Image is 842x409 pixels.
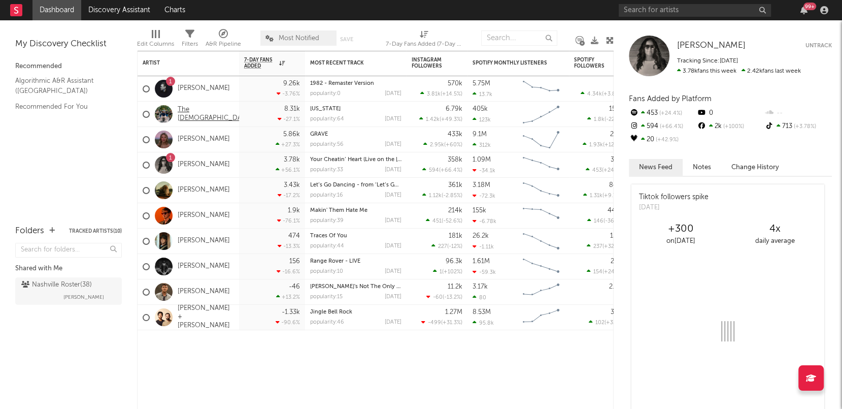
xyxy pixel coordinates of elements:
[386,38,462,50] div: 7-Day Fans Added (7-Day Fans Added)
[310,284,431,290] a: [PERSON_NAME]'s Not The Only Thing Falling
[604,269,623,275] span: +24.2 %
[473,258,490,265] div: 1.61M
[430,142,444,148] span: 2.95k
[518,152,564,178] svg: Chart title
[443,193,461,199] span: -2.85 %
[340,37,353,42] button: Save
[178,161,230,169] a: [PERSON_NAME]
[473,243,494,250] div: -1.11k
[426,217,462,224] div: ( )
[431,243,462,249] div: ( )
[429,193,442,199] span: 1.12k
[284,182,300,188] div: 3.43k
[589,142,603,148] span: 1.93k
[603,168,623,173] span: +24.4 %
[609,106,625,112] div: 15.4k
[178,304,234,330] a: [PERSON_NAME] + [PERSON_NAME]
[611,258,625,265] div: 214k
[518,254,564,279] svg: Chart title
[518,178,564,203] svg: Chart title
[721,124,744,130] span: +100 %
[658,111,682,116] span: +24.4 %
[178,288,230,296] a: [PERSON_NAME]
[473,142,491,148] div: 312k
[473,131,487,138] div: 9.1M
[587,116,625,122] div: ( )
[63,291,104,303] span: [PERSON_NAME]
[15,243,122,258] input: Search for folders...
[446,106,462,112] div: 6.79k
[448,284,462,290] div: 11.2k
[792,124,816,130] span: +3.78 %
[284,156,300,163] div: 3.78k
[629,95,712,103] span: Fans Added by Platform
[288,207,300,214] div: 1.9k
[610,131,625,138] div: 239k
[310,106,341,112] a: [US_STATE]
[444,269,461,275] span: +102 %
[473,60,549,66] div: Spotify Monthly Listeners
[284,106,300,112] div: 8.31k
[278,116,300,122] div: -27.1 %
[444,295,461,300] span: -13.2 %
[449,244,461,249] span: -12 %
[473,80,490,87] div: 5.75M
[310,81,374,86] a: 1982 - Remaster Version
[15,60,122,73] div: Recommended
[473,320,494,326] div: 95.8k
[473,193,495,199] div: -72.3k
[385,167,401,173] div: [DATE]
[634,235,728,247] div: on [DATE]
[282,309,300,316] div: -1.33k
[639,203,709,213] div: [DATE]
[595,320,604,326] span: 102
[728,223,822,235] div: 4 x
[310,60,386,66] div: Most Recent Track
[473,294,486,301] div: 80
[604,142,623,148] span: +12.8 %
[277,268,300,275] div: -16.6 %
[426,117,440,122] span: 1.42k
[518,279,564,305] svg: Chart title
[422,192,462,199] div: ( )
[764,120,832,133] div: 713
[629,133,696,146] div: 20
[629,159,683,176] button: News Feed
[574,57,610,69] div: Spotify Followers
[310,132,401,137] div: GRAVE
[629,107,696,120] div: 453
[594,218,603,224] span: 146
[310,233,347,239] a: Traces Of You
[438,244,447,249] span: 227
[69,229,122,234] button: Tracked Artists(10)
[137,25,174,55] div: Edit Columns
[581,90,625,97] div: ( )
[310,157,401,163] div: Your Cheatin’ Heart (Live on the Grand Ole Opry, September 7th, 2024)
[441,168,461,173] span: +66.4 %
[244,57,277,69] span: 7-Day Fans Added
[310,320,344,325] div: popularity: 46
[429,168,439,173] span: 594
[310,309,401,315] div: Jingle Bell Rock
[473,91,492,98] div: 13.7k
[433,268,462,275] div: ( )
[473,269,496,275] div: -59.3k
[385,269,401,274] div: [DATE]
[276,294,300,300] div: +13.2 %
[276,167,300,173] div: +56.1 %
[412,57,447,69] div: Instagram Followers
[310,182,503,188] a: Let’s Go Dancing - from ‘Let’s Go Dancing’ the songs of [PERSON_NAME]
[445,309,462,316] div: 1.27M
[277,90,300,97] div: -3.76 %
[182,25,198,55] div: Filters
[473,167,495,174] div: -34.1k
[443,320,461,326] span: +31.3 %
[310,243,344,249] div: popularity: 44
[518,203,564,229] svg: Chart title
[440,269,442,275] span: 1
[481,30,557,46] input: Search...
[310,233,401,239] div: Traces Of You
[442,91,461,97] span: +14.5 %
[182,38,198,50] div: Filters
[178,262,230,271] a: [PERSON_NAME]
